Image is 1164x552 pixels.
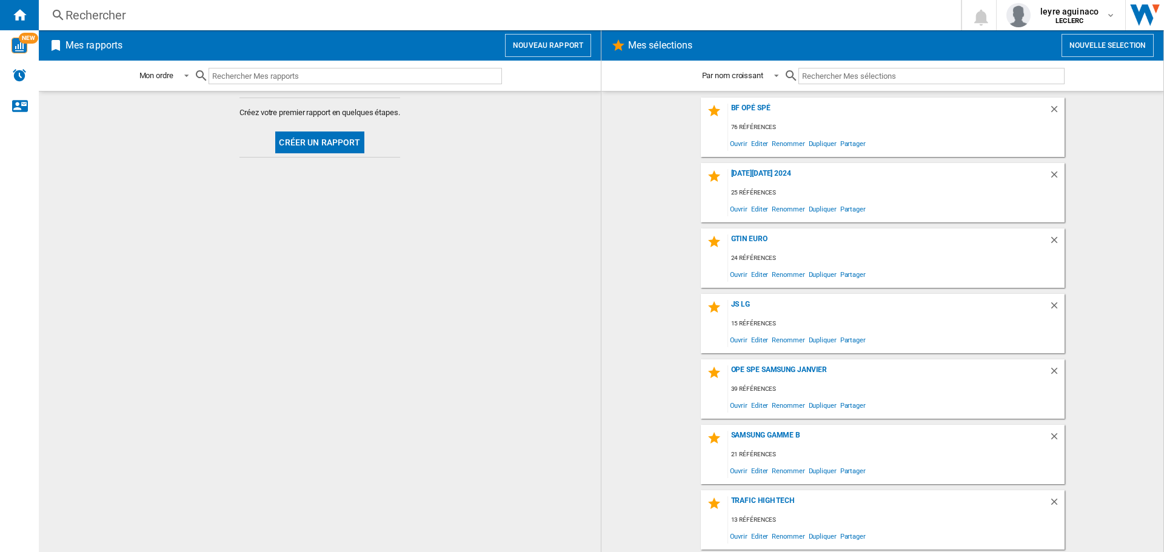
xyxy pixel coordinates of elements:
div: JS LG [728,300,1049,316]
span: Editer [749,528,770,544]
div: Supprimer [1049,169,1065,185]
span: Dupliquer [807,201,838,217]
span: Partager [838,397,868,413]
span: Dupliquer [807,397,838,413]
div: 24 références [728,251,1065,266]
div: GTIN EURO [728,234,1049,251]
span: Ouvrir [728,201,749,217]
div: 76 références [728,120,1065,135]
span: NEW [19,33,38,44]
span: Partager [838,135,868,151]
div: Par nom croissant [702,71,763,80]
span: Ouvrir [728,266,749,282]
span: Editer [749,266,770,282]
div: BF opé spé [728,104,1049,120]
button: Nouvelle selection [1062,34,1154,57]
div: [DATE][DATE] 2024 [728,169,1049,185]
b: LECLERC [1055,17,1083,25]
span: Editer [749,135,770,151]
span: Renommer [770,397,806,413]
span: Partager [838,528,868,544]
div: Supprimer [1049,431,1065,447]
input: Rechercher Mes sélections [798,68,1065,84]
span: leyre aguinaco [1040,5,1099,18]
div: 13 références [728,513,1065,528]
div: Supprimer [1049,104,1065,120]
span: Partager [838,331,868,348]
span: Ouvrir [728,135,749,151]
span: Dupliquer [807,266,838,282]
span: Renommer [770,528,806,544]
img: alerts-logo.svg [12,68,27,82]
span: Ouvrir [728,462,749,479]
div: Mon ordre [139,71,173,80]
img: wise-card.svg [12,38,27,53]
span: Editer [749,331,770,348]
img: profile.jpg [1006,3,1031,27]
span: Dupliquer [807,331,838,348]
span: Partager [838,201,868,217]
span: Editer [749,201,770,217]
span: Editer [749,397,770,413]
span: Renommer [770,266,806,282]
div: Rechercher [65,7,929,24]
span: Renommer [770,462,806,479]
div: Supprimer [1049,300,1065,316]
span: Dupliquer [807,135,838,151]
div: 39 références [728,382,1065,397]
button: Nouveau rapport [505,34,591,57]
span: Editer [749,462,770,479]
span: Dupliquer [807,462,838,479]
div: Supprimer [1049,365,1065,382]
div: Samsung gamme B [728,431,1049,447]
div: trafic high tech [728,496,1049,513]
div: 25 références [728,185,1065,201]
span: Renommer [770,331,806,348]
span: Créez votre premier rapport en quelques étapes. [239,107,400,118]
input: Rechercher Mes rapports [209,68,502,84]
h2: Mes rapports [63,34,125,57]
div: Supprimer [1049,234,1065,251]
div: 21 références [728,447,1065,462]
div: OPE SPE SAMSUNG JANVIER [728,365,1049,382]
span: Renommer [770,135,806,151]
span: Ouvrir [728,528,749,544]
span: Partager [838,266,868,282]
span: Dupliquer [807,528,838,544]
span: Ouvrir [728,331,749,348]
div: Supprimer [1049,496,1065,513]
span: Renommer [770,201,806,217]
span: Partager [838,462,868,479]
div: 15 références [728,316,1065,331]
span: Ouvrir [728,397,749,413]
h2: Mes sélections [626,34,695,57]
button: Créer un rapport [275,131,364,153]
